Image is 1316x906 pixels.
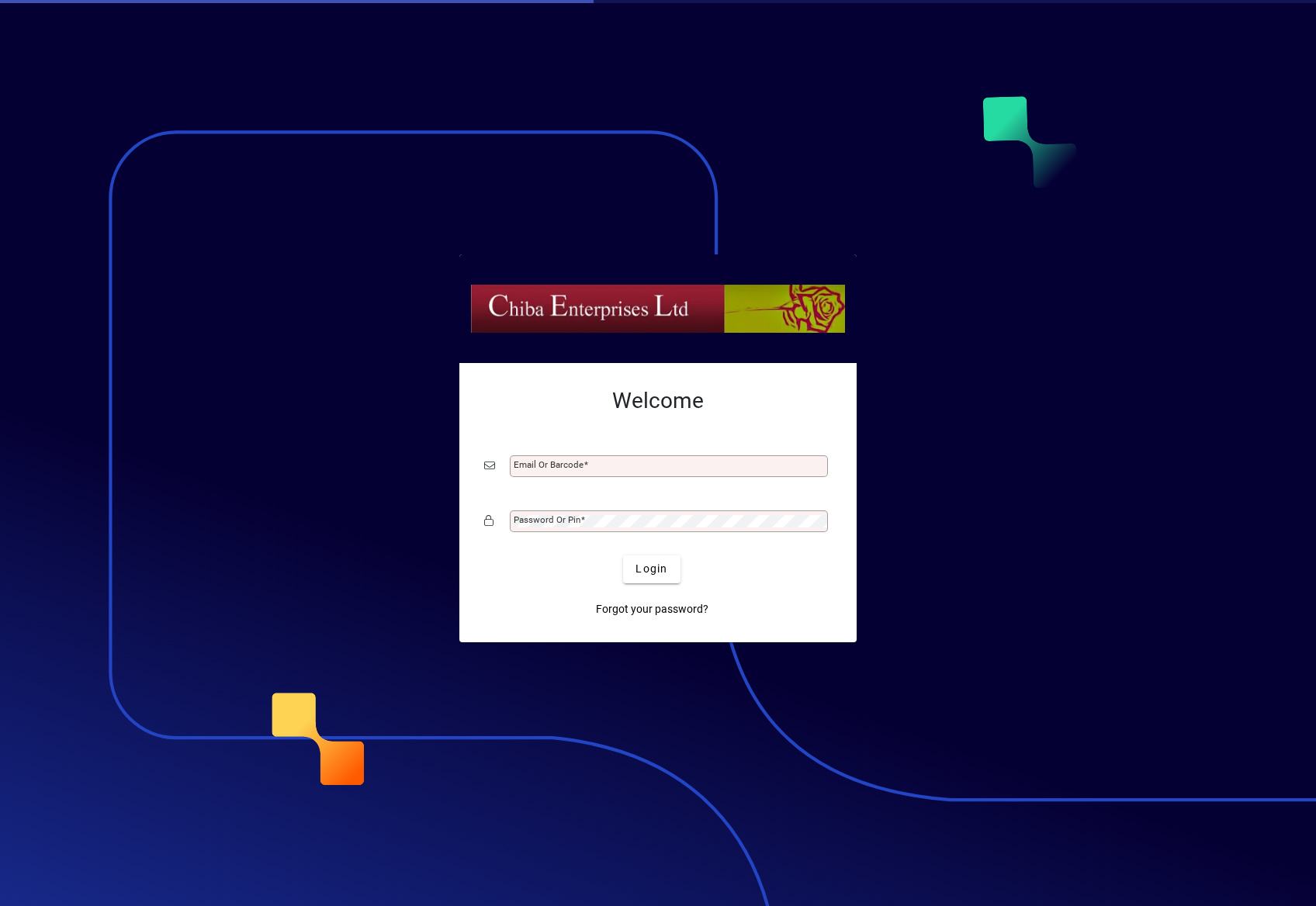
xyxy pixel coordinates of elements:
button: Login [623,555,680,583]
h2: Welcome [484,388,832,414]
a: Forgot your password? [590,596,715,624]
mat-label: Email or Barcode [514,459,584,470]
mat-label: Password or Pin [514,514,580,525]
span: Forgot your password? [596,601,708,617]
span: Login [635,561,667,577]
